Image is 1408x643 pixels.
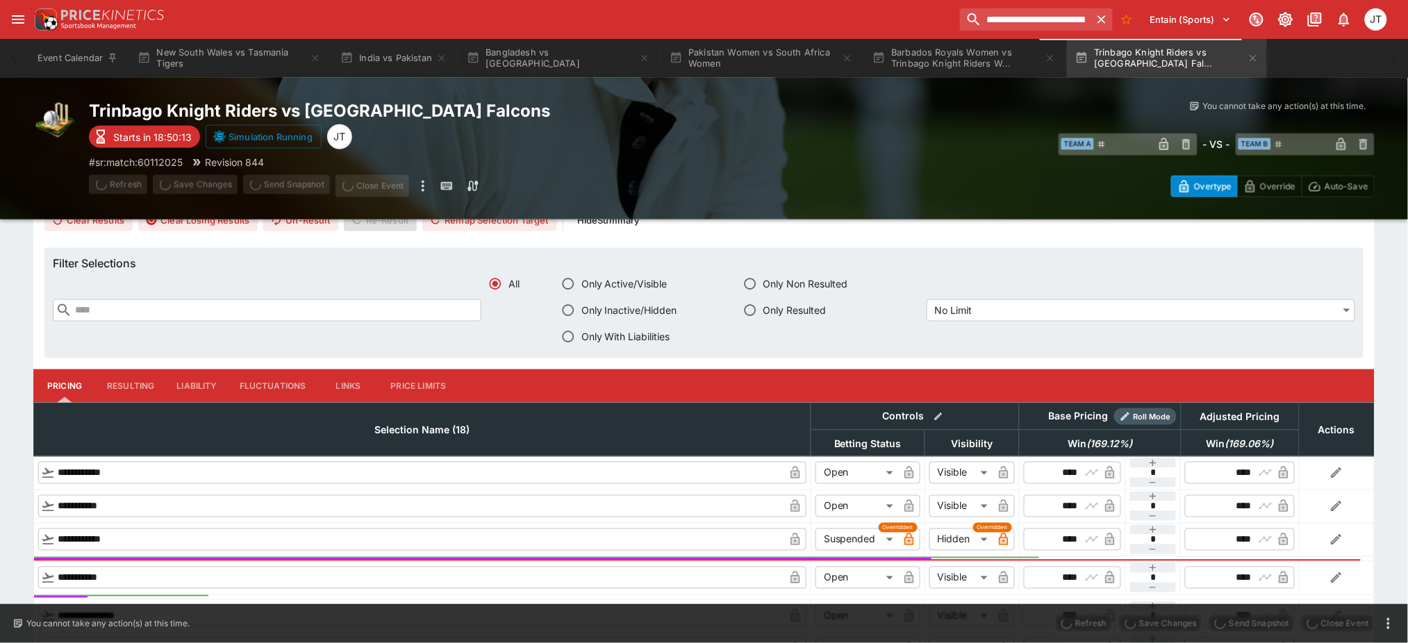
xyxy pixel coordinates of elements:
[1043,408,1114,425] div: Base Pricing
[1052,435,1148,452] span: Win(169.12%)
[864,39,1064,78] button: Barbados Royals Women vs Trinbago Knight Riders W...
[327,124,352,149] div: Joshua Thomson
[26,617,190,630] p: You cannot take any action(s) at this time.
[1273,7,1298,32] button: Toggle light/dark mode
[763,276,848,291] span: Only Non Resulted
[815,495,898,517] div: Open
[581,329,670,344] span: Only With Liabilities
[581,276,668,291] span: Only Active/Visible
[415,175,431,197] button: more
[1302,176,1375,197] button: Auto-Save
[359,421,485,438] span: Selection Name (18)
[317,369,380,403] button: Links
[1171,176,1238,197] button: Overtype
[815,462,898,484] div: Open
[1239,138,1271,150] span: Team B
[422,209,557,231] button: Remap Selection Target
[929,495,993,517] div: Visible
[1067,39,1267,78] button: Trinbago Knight Riders vs [GEOGRAPHIC_DATA] Fal...
[263,209,338,231] button: Un-Result
[53,256,1355,271] h6: Filter Selections
[1299,403,1374,456] th: Actions
[205,155,264,169] p: Revision 844
[61,23,136,29] img: Sportsbook Management
[936,435,1008,452] span: Visibility
[929,567,993,589] div: Visible
[380,369,458,403] button: Price Limits
[6,7,31,32] button: open drawer
[96,369,165,403] button: Resulting
[458,39,659,78] button: Bangladesh vs [GEOGRAPHIC_DATA]
[1365,8,1387,31] div: Joshua Thomson
[569,209,648,231] button: HideSummary
[1061,138,1094,150] span: Team A
[344,209,417,231] span: Re-Result
[89,100,732,122] h2: Copy To Clipboard
[332,39,456,78] button: India vs Pakistan
[61,10,164,20] img: PriceKinetics
[1244,7,1269,32] button: Connected to PK
[29,39,126,78] button: Event Calendar
[113,130,192,144] p: Starts in 18:50:13
[1171,176,1375,197] div: Start From
[819,435,917,452] span: Betting Status
[1380,615,1397,632] button: more
[960,8,1090,31] input: search
[1194,179,1232,194] p: Overtype
[229,369,317,403] button: Fluctuations
[165,369,228,403] button: Liability
[1260,179,1295,194] p: Override
[44,209,133,231] button: Clear Results
[811,403,1019,430] th: Controls
[33,369,96,403] button: Pricing
[1116,8,1138,31] button: No Bookmarks
[1237,176,1302,197] button: Override
[1128,411,1177,423] span: Roll Mode
[1332,7,1357,32] button: Notifications
[581,303,677,317] span: Only Inactive/Hidden
[1203,100,1366,112] p: You cannot take any action(s) at this time.
[1142,8,1240,31] button: Select Tenant
[661,39,861,78] button: Pakistan Women vs South Africa Women
[929,462,993,484] div: Visible
[1181,403,1299,430] th: Adjusted Pricing
[1086,435,1132,452] em: ( 169.12 %)
[1302,7,1327,32] button: Documentation
[129,39,329,78] button: New South Wales vs Tasmania Tigers
[1325,179,1368,194] p: Auto-Save
[1225,435,1274,452] em: ( 169.06 %)
[927,299,1355,321] div: No Limit
[89,155,183,169] p: Copy To Clipboard
[763,303,827,317] span: Only Resulted
[815,567,898,589] div: Open
[929,528,993,551] div: Hidden
[31,6,58,33] img: PriceKinetics Logo
[206,125,322,149] button: Simulation Running
[815,528,898,551] div: Suspended
[1203,137,1230,151] h6: - VS -
[1191,435,1289,452] span: Win(169.06%)
[1114,408,1177,425] div: Show/hide Price Roll mode configuration.
[1361,4,1391,35] button: Joshua Thomson
[929,408,947,426] button: Bulk edit
[33,100,78,144] img: cricket.png
[138,209,258,231] button: Clear Losing Results
[508,276,520,291] span: All
[977,523,1008,532] span: Overridden
[883,523,913,532] span: Overridden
